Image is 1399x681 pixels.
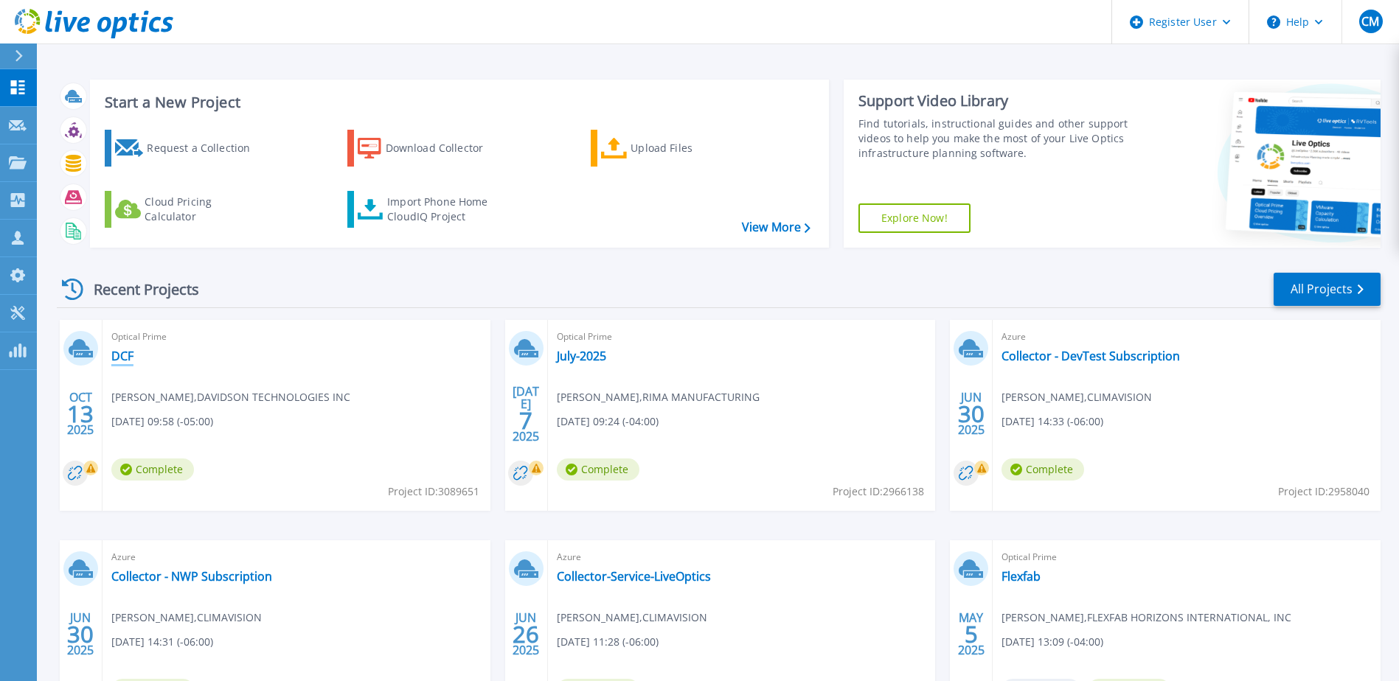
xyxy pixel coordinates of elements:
div: Import Phone Home CloudIQ Project [387,195,502,224]
a: Collector - DevTest Subscription [1001,349,1180,363]
div: Find tutorials, instructional guides and other support videos to help you make the most of your L... [858,116,1132,161]
span: [DATE] 14:33 (-06:00) [1001,413,1103,430]
div: MAY 2025 [957,607,985,661]
a: Upload Files [591,130,755,167]
span: CM [1361,15,1379,27]
div: JUN 2025 [66,607,94,661]
span: Azure [557,549,927,565]
div: Request a Collection [147,133,265,163]
span: [DATE] 09:58 (-05:00) [111,413,213,430]
span: [DATE] 09:24 (-04:00) [557,413,659,430]
span: Complete [111,458,194,481]
a: July-2025 [557,349,606,363]
span: [PERSON_NAME] , FLEXFAB HORIZONS INTERNATIONAL, INC [1001,610,1291,626]
span: 13 [67,408,94,420]
h3: Start a New Project [105,94,810,111]
div: Upload Files [631,133,749,163]
a: Request a Collection [105,130,269,167]
span: Project ID: 2958040 [1278,483,1370,500]
span: 26 [513,628,539,640]
span: [DATE] 11:28 (-06:00) [557,634,659,650]
span: Project ID: 2966138 [833,483,924,500]
span: [DATE] 14:31 (-06:00) [111,634,213,650]
span: [PERSON_NAME] , CLIMAVISION [111,610,262,626]
span: [PERSON_NAME] , RIMA MANUFACTURING [557,389,760,405]
a: Collector - NWP Subscription [111,569,272,584]
span: [PERSON_NAME] , DAVIDSON TECHNOLOGIES INC [111,389,350,405]
span: Optical Prime [111,329,482,345]
div: Recent Projects [57,271,219,307]
div: Download Collector [386,133,504,163]
div: [DATE] 2025 [512,387,540,441]
span: [DATE] 13:09 (-04:00) [1001,634,1103,650]
span: 5 [965,628,978,640]
span: Azure [111,549,482,565]
span: Optical Prime [557,329,927,345]
span: Optical Prime [1001,549,1372,565]
a: Collector-Service-LiveOptics [557,569,711,584]
div: JUN 2025 [957,387,985,441]
div: Cloud Pricing Calculator [145,195,263,224]
span: [PERSON_NAME] , CLIMAVISION [1001,389,1152,405]
a: Cloud Pricing Calculator [105,191,269,228]
span: Azure [1001,329,1372,345]
div: Support Video Library [858,91,1132,111]
a: All Projects [1274,273,1381,306]
div: OCT 2025 [66,387,94,441]
span: Complete [1001,458,1084,481]
span: 30 [958,408,985,420]
a: DCF [111,349,133,363]
span: Complete [557,458,639,481]
a: Flexfab [1001,569,1041,584]
a: Explore Now! [858,203,971,233]
span: [PERSON_NAME] , CLIMAVISION [557,610,707,626]
span: 30 [67,628,94,640]
span: Project ID: 3089651 [388,483,479,500]
a: View More [742,220,810,234]
span: 7 [519,414,532,427]
a: Download Collector [347,130,512,167]
div: JUN 2025 [512,607,540,661]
